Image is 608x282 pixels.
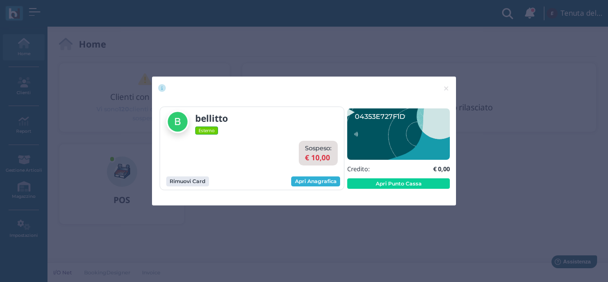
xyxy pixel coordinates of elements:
[433,165,450,173] b: € 0,00
[347,178,450,189] button: Apri Punto Cassa
[28,8,63,15] span: Assistenza
[166,110,257,135] a: bellitto Esterno
[355,112,412,120] text: 04353E727F1D91
[347,165,370,172] h5: Credito:
[305,144,332,153] label: Sospeso:
[305,153,330,163] b: € 10,00
[195,112,228,125] b: bellitto
[166,176,209,187] button: Rimuovi Card
[443,82,450,95] span: ×
[291,176,340,187] a: Apri Anagrafica
[195,126,218,134] span: Esterno
[166,110,189,133] img: bellitto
